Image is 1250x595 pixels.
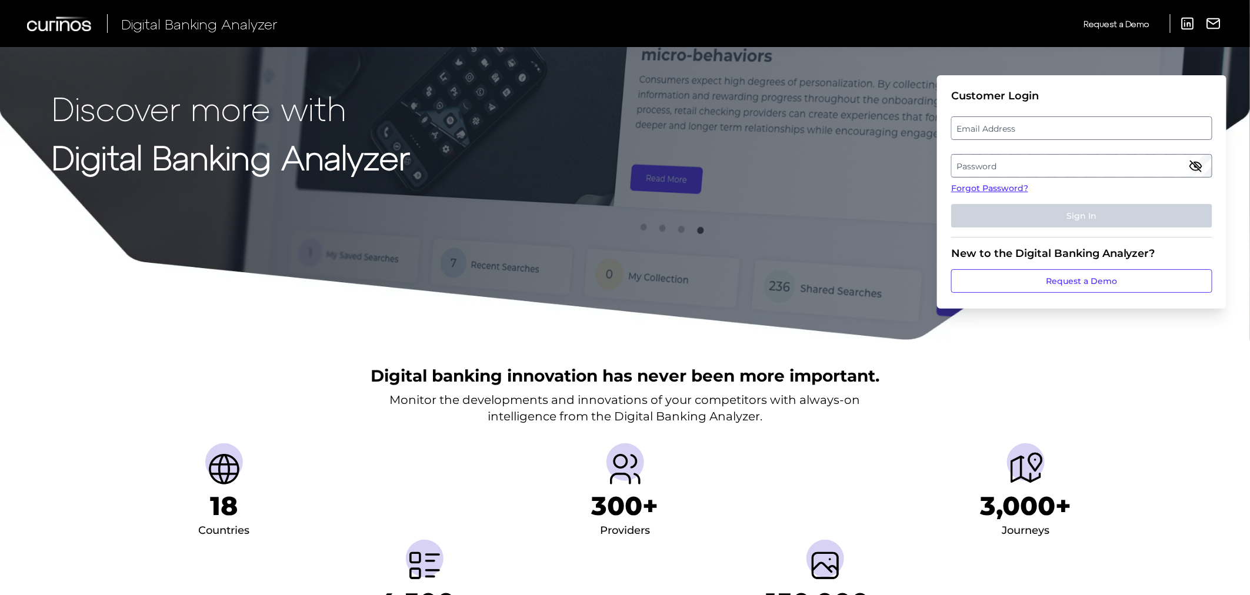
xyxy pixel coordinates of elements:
img: Providers [606,450,644,488]
p: Monitor the developments and innovations of your competitors with always-on intelligence from the... [390,392,861,424]
label: Password [952,155,1211,176]
button: Sign In [951,204,1212,228]
img: Countries [205,450,243,488]
strong: Digital Banking Analyzer [52,137,410,176]
div: Journeys [1002,522,1050,540]
img: Screenshots [806,547,844,584]
div: New to the Digital Banking Analyzer? [951,247,1212,260]
p: Discover more with [52,89,410,126]
div: Countries [198,522,249,540]
img: Curinos [27,16,93,31]
span: Digital Banking Analyzer [121,15,278,32]
div: Providers [600,522,650,540]
label: Email Address [952,118,1211,139]
a: Request a Demo [951,269,1212,293]
div: Customer Login [951,89,1212,102]
h1: 18 [210,490,238,522]
img: Journeys [1007,450,1045,488]
a: Request a Demo [1084,14,1149,34]
img: Metrics [406,547,444,584]
a: Forgot Password? [951,182,1212,195]
h1: 300+ [592,490,659,522]
span: Request a Demo [1084,19,1149,29]
h1: 3,000+ [981,490,1072,522]
h2: Digital banking innovation has never been more important. [371,365,879,387]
